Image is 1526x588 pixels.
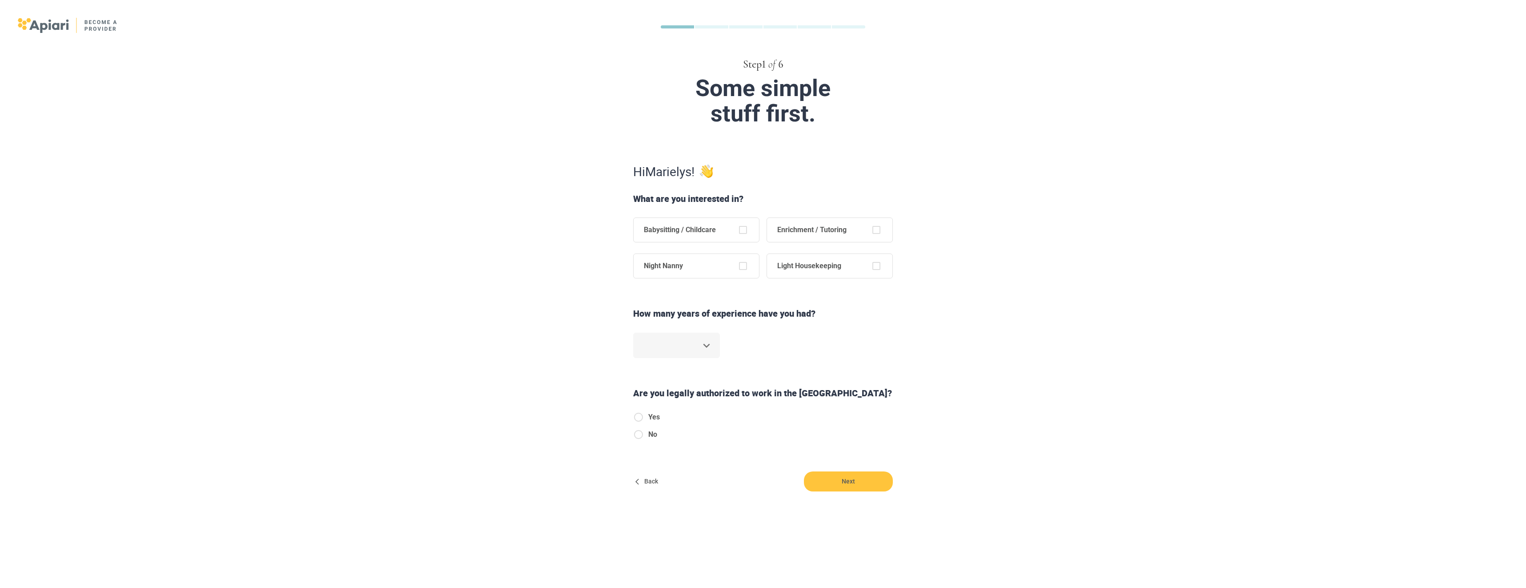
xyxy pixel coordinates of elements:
span: Yes [648,412,660,423]
div: What are you interested in? [630,193,896,205]
span: Enrichment / Tutoring [767,217,857,242]
div: Hi Marielys ! [630,162,896,180]
img: undo [700,165,713,178]
span: Light Housekeeping [767,254,852,278]
div: Some simple stuff first. [553,76,973,126]
span: Night Nanny [633,254,694,278]
div: How many years of experience have you had ? [630,307,896,320]
div: Are you legally authorized to work in the [GEOGRAPHIC_DATA]? [630,387,896,400]
button: Back [633,471,662,491]
span: Babysitting / Childcare [633,217,727,242]
div: Step 1 6 [535,57,991,72]
span: No [648,429,657,440]
div: authorizedToWorkInUS [633,412,667,447]
span: of [768,59,775,70]
img: logo [18,18,118,33]
div: ​ [633,333,720,358]
button: Next [804,471,893,491]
